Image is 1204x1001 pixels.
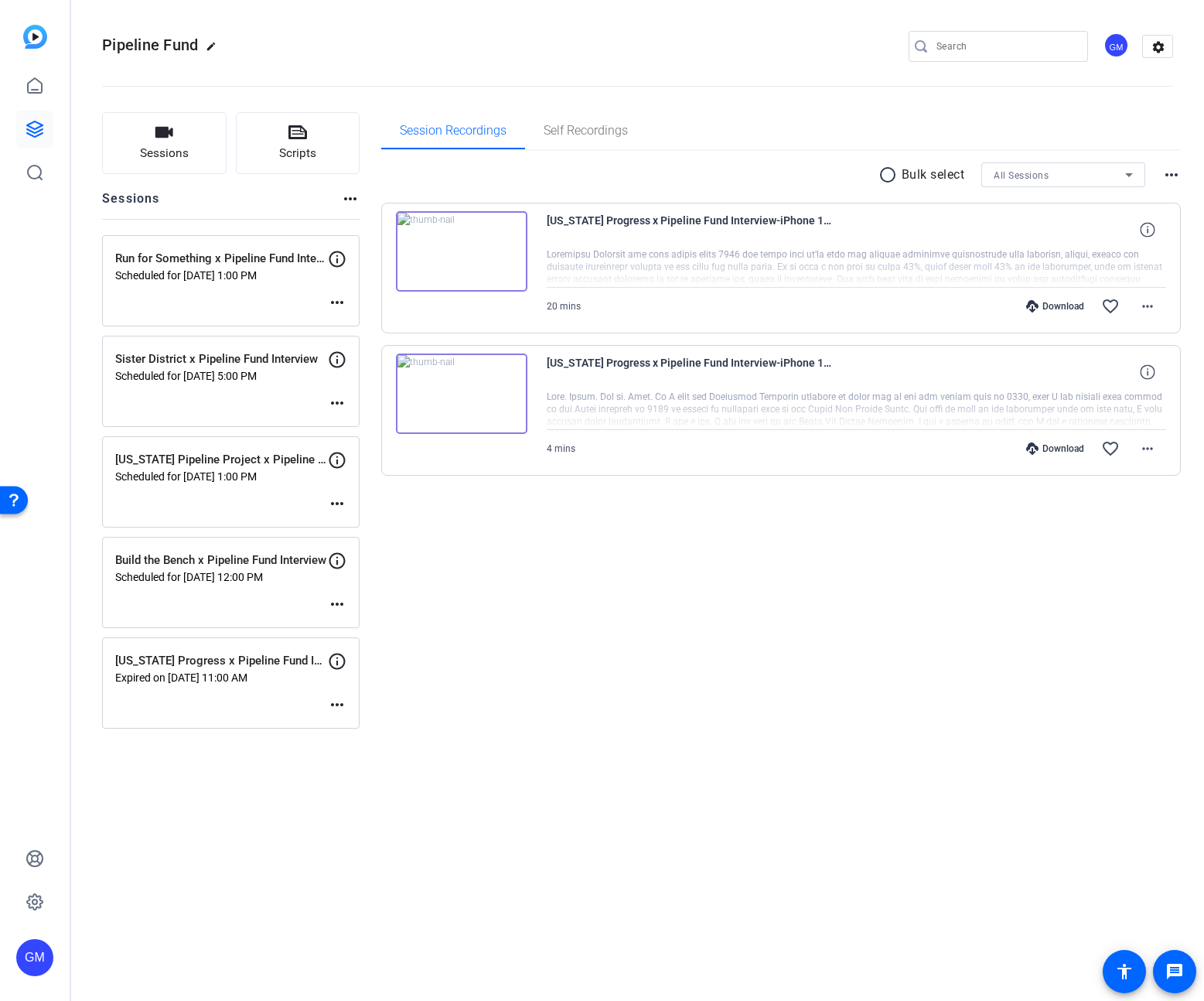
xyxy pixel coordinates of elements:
[115,671,328,684] p: Expired on [DATE] 11:00 AM
[1103,32,1131,60] ngx-avatar: Germain McCarthy
[115,571,328,583] p: Scheduled for [DATE] 12:00 PM
[328,394,346,412] mat-icon: more_horiz
[396,354,527,434] img: thumb-nail
[1101,439,1120,458] mat-icon: favorite_border
[1138,297,1157,316] mat-icon: more_horiz
[140,145,189,162] span: Sessions
[400,125,506,137] span: Session Recordings
[1115,962,1134,981] mat-icon: accessibility
[279,145,316,162] span: Scripts
[23,25,47,49] img: blue-gradient.svg
[115,652,328,670] p: [US_STATE] Progress x Pipeline Fund Interview
[115,269,328,282] p: Scheduled for [DATE] 1:00 PM
[115,250,328,268] p: Run for Something x Pipeline Fund Interview
[328,293,346,312] mat-icon: more_horiz
[102,36,198,54] span: Pipeline Fund
[1101,297,1120,316] mat-icon: favorite_border
[1138,439,1157,458] mat-icon: more_horiz
[547,354,833,391] span: [US_STATE] Progress x Pipeline Fund Interview-iPhone 16 Pro-2025-08-20-15-01-14-446-0
[544,125,628,137] span: Self Recordings
[1018,300,1092,313] div: Download
[115,451,328,469] p: [US_STATE] Pipeline Project x Pipeline Fund Interview
[102,112,227,174] button: Sessions
[902,166,965,184] p: Bulk select
[328,695,346,714] mat-icon: more_horiz
[341,190,360,208] mat-icon: more_horiz
[328,494,346,513] mat-icon: more_horiz
[115,350,328,368] p: Sister District x Pipeline Fund Interview
[328,595,346,613] mat-icon: more_horiz
[115,470,328,483] p: Scheduled for [DATE] 1:00 PM
[547,211,833,248] span: [US_STATE] Progress x Pipeline Fund Interview-iPhone 16 Pro-2025-08-20-15-05-46-887-0
[396,211,527,292] img: thumb-nail
[1103,32,1129,58] div: GM
[1143,36,1174,59] mat-icon: settings
[1018,442,1092,455] div: Download
[878,166,902,184] mat-icon: radio_button_unchecked
[115,370,328,382] p: Scheduled for [DATE] 5:00 PM
[1165,962,1184,981] mat-icon: message
[236,112,360,174] button: Scripts
[115,552,328,569] p: Build the Bench x Pipeline Fund Interview
[994,170,1049,181] span: All Sessions
[16,939,53,976] div: GM
[547,443,575,454] span: 4 mins
[206,41,224,60] mat-icon: edit
[1162,166,1181,184] mat-icon: more_horiz
[936,37,1076,56] input: Search
[102,190,160,219] h2: Sessions
[547,301,581,312] span: 20 mins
